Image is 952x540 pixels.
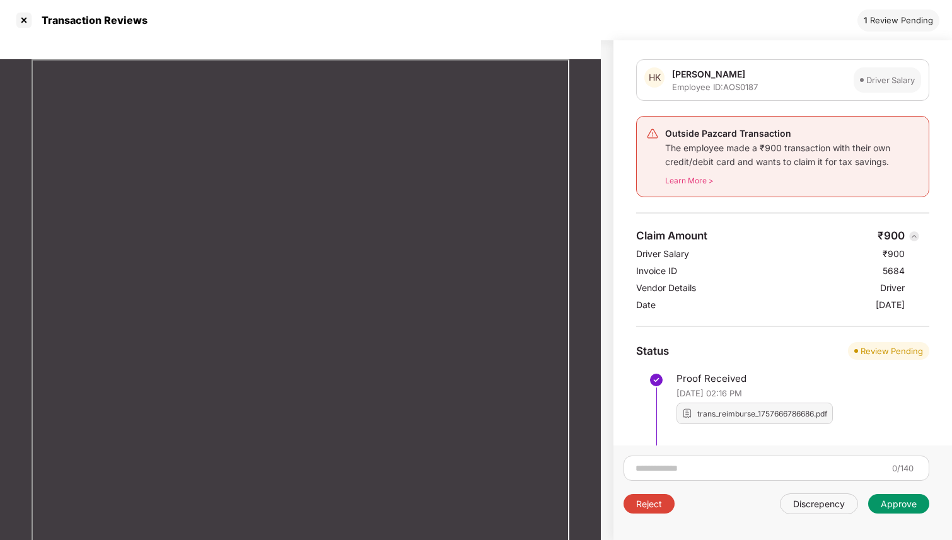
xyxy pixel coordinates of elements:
[636,265,677,277] div: Invoice ID
[649,372,664,388] img: svg+xml;base64,PHN2ZyBpZD0iU3RlcC1Eb25lLTMyeDMyIiB4bWxucz0iaHR0cDovL3d3dy53My5vcmcvMjAwMC9zdmciIH...
[665,126,919,141] div: Outside Pazcard Transaction
[672,67,758,81] div: [PERSON_NAME]
[676,372,833,385] div: Proof Received
[908,230,920,243] img: svg+xml;base64,PHN2ZyBpZD0iQmFjay0zMngzMiIgeG1sbnM9Imh0dHA6Ly93d3cudzMub3JnLzIwMDAvc3ZnIiB3aWR0aD...
[665,141,919,169] div: The employee made a ₹900 transaction with their own credit/debit card and wants to claim it for t...
[636,498,662,510] div: Reject
[649,71,661,84] span: HK
[676,388,833,399] div: [DATE] 02:16 PM
[646,127,659,140] img: svg+xml;base64,PHN2ZyB4bWxucz0iaHR0cDovL3d3dy53My5vcmcvMjAwMC9zdmciIHdpZHRoPSIyNCIgaGVpZ2h0PSIyNC...
[870,15,933,26] div: Review Pending
[636,248,689,260] div: Driver Salary
[682,408,692,418] img: svg+xml;base64,PHN2ZyB4bWxucz0iaHR0cDovL3d3dy53My5vcmcvMjAwMC9zdmciIHdpZHRoPSIxNiIgaGVpZ2h0PSIxNi...
[883,265,905,277] div: 5684
[793,498,845,510] div: Discrepency
[697,410,827,418] div: trans_reimburse_1757666786686.pdf
[883,248,905,260] div: ₹900
[636,344,669,358] div: Status
[636,229,707,243] div: Claim Amount
[864,15,868,26] div: 1
[866,74,915,86] div: Driver Salary
[861,345,923,357] div: Review Pending
[636,282,696,294] div: Vendor Details
[881,498,917,510] div: Approve
[878,229,905,243] div: ₹900
[880,282,905,294] div: Driver
[672,81,758,93] div: Employee ID: AOS0187
[892,463,914,474] div: 0/140
[34,14,148,26] div: Transaction Reviews
[876,299,905,311] div: [DATE]
[636,299,656,311] div: Date
[665,175,919,187] div: Learn More >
